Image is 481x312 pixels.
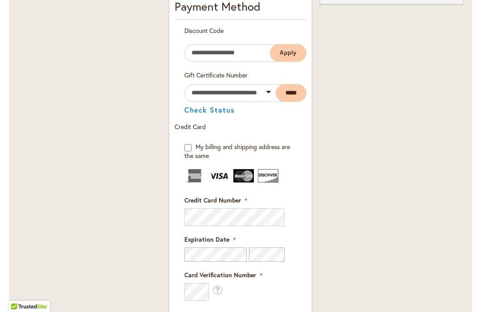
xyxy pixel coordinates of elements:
img: American Express [184,169,205,182]
span: Discount Code [184,26,224,35]
img: Discover [258,169,278,182]
span: Card Verification Number [184,271,256,279]
iframe: Launch Accessibility Center [7,280,32,305]
span: Apply [280,49,297,57]
button: Apply [270,44,306,62]
span: My billing and shipping address are the same [184,142,290,160]
span: Credit Card [175,122,206,131]
button: Check Status [184,106,235,113]
span: Credit Card Number [184,196,241,204]
span: Gift Certificate Number [184,71,248,79]
img: Visa [209,169,229,182]
span: Expiration Date [184,235,229,243]
img: MasterCard [233,169,254,182]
